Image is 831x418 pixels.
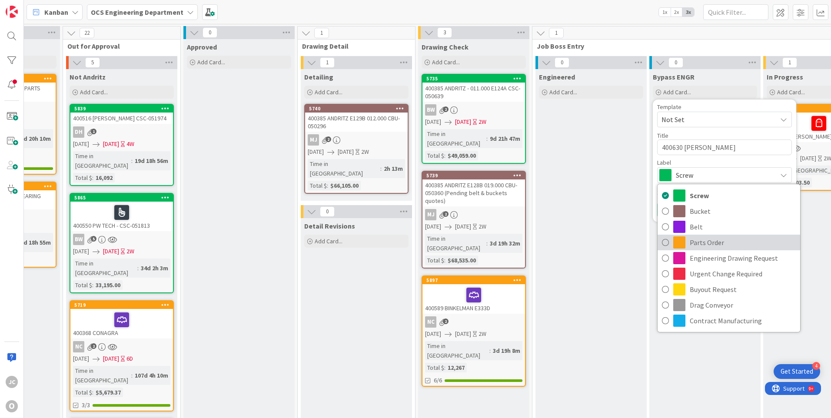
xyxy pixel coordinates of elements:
div: Time in [GEOGRAPHIC_DATA] [308,159,380,178]
div: Time in [GEOGRAPHIC_DATA] [425,234,486,253]
div: MJ [305,134,408,146]
a: Bucket [658,203,800,219]
span: 2 [326,136,331,142]
span: Parts Order [690,236,796,249]
div: 5897400589 BINKELMAN E333D [422,276,525,314]
span: Out for Approval [67,42,170,50]
span: 1 [91,129,96,134]
span: Approved [187,43,217,51]
input: Quick Filter... [703,4,768,20]
span: : [444,151,445,160]
a: 5865400550 PW TECH - CSC-051813BW[DATE][DATE]2WTime in [GEOGRAPHIC_DATA]:34d 2h 3mTotal $:33,195.00 [70,193,174,293]
span: Engineered [539,73,575,81]
div: Open Get Started checklist, remaining modules: 4 [774,364,820,379]
a: 5739400385 ANDRITZ E128B 019.000 CBU- 050360 (Pending belt & buckets quotes)MJ[DATE][DATE]2WTime ... [422,171,526,269]
div: 400368 CONAGRA [70,309,173,338]
div: BW [422,104,525,116]
div: 9+ [44,3,48,10]
div: Time in [GEOGRAPHIC_DATA] [73,259,137,278]
div: Total $ [73,388,92,397]
div: 5719 [74,302,173,308]
span: Urgent Change Required [690,267,796,280]
div: 5735400385 ANDRITZ - 011.000 E124A CSC- 050639 [422,75,525,102]
span: : [486,134,488,143]
div: BW [73,234,84,245]
span: 3x [682,8,694,17]
a: Buyout Request [658,282,800,297]
span: Bucket [690,205,796,218]
div: Total $ [73,280,92,290]
span: [DATE] [103,247,119,256]
span: : [380,164,382,173]
div: 2W [479,117,486,126]
span: Bypass ENGR [653,73,695,81]
span: [DATE] [455,329,471,338]
div: 3d 19h 8m [491,346,522,355]
div: $5,679.37 [93,388,123,397]
a: 5735400385 ANDRITZ - 011.000 E124A CSC- 050639BW[DATE][DATE]2WTime in [GEOGRAPHIC_DATA]:9d 21h 47... [422,74,526,164]
span: 0 [203,27,217,38]
span: Add Card... [432,58,460,66]
div: 5865 [74,195,173,201]
div: NC [73,341,84,352]
span: Template [657,104,681,110]
span: : [92,388,93,397]
div: 5865400550 PW TECH - CSC-051813 [70,194,173,231]
span: 5 [91,236,96,242]
div: DH [73,126,84,138]
div: NC [70,341,173,352]
span: Not Andritz [70,73,106,81]
div: $49,059.00 [445,151,478,160]
span: 3/3 [82,401,90,410]
div: Total $ [425,363,444,372]
div: 16,092 [93,173,115,182]
span: Support [18,1,40,12]
span: : [92,280,93,290]
div: DH [70,126,173,138]
div: 19d 18h 56m [133,156,170,166]
div: 2W [126,247,134,256]
div: 4W [126,139,134,149]
img: Visit kanbanzone.com [6,6,18,18]
div: $66,105.00 [328,181,361,190]
label: Title [657,132,668,139]
span: In Progress [767,73,803,81]
div: 5735 [422,75,525,83]
span: [DATE] [800,154,816,163]
div: BW [70,234,173,245]
span: [DATE] [338,147,354,156]
span: Add Card... [197,58,225,66]
span: Drawing Check [422,43,469,51]
span: : [327,181,328,190]
span: 2 [443,318,449,324]
span: : [444,255,445,265]
span: : [137,263,139,273]
span: 1 [320,57,335,68]
a: Drag Conveyor [658,297,800,313]
div: 3d 20h 10m [18,134,53,143]
div: 12,267 [445,363,467,372]
span: 5 [85,57,100,68]
div: NC [425,316,436,328]
span: [DATE] [425,222,441,231]
span: : [489,346,491,355]
div: MJ [425,209,436,220]
div: $68,535.00 [445,255,478,265]
div: 400385 ANDRITZ E128B 019.000 CBU- 050360 (Pending belt & buckets quotes) [422,179,525,206]
b: OCS Engineering Department [91,8,183,17]
span: Add Card... [549,88,577,96]
span: [DATE] [425,329,441,338]
div: 2W [361,147,369,156]
span: [DATE] [73,139,89,149]
span: 3 [437,27,452,38]
div: 3d 19h 32m [488,239,522,248]
span: Not Set [661,114,770,125]
span: Screw [690,189,796,202]
span: 0 [555,57,569,68]
span: [DATE] [103,354,119,363]
div: MJ [308,134,319,146]
span: 1 [314,28,329,38]
span: [DATE] [455,222,471,231]
div: NC [422,316,525,328]
span: Drag Conveyor [690,299,796,312]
